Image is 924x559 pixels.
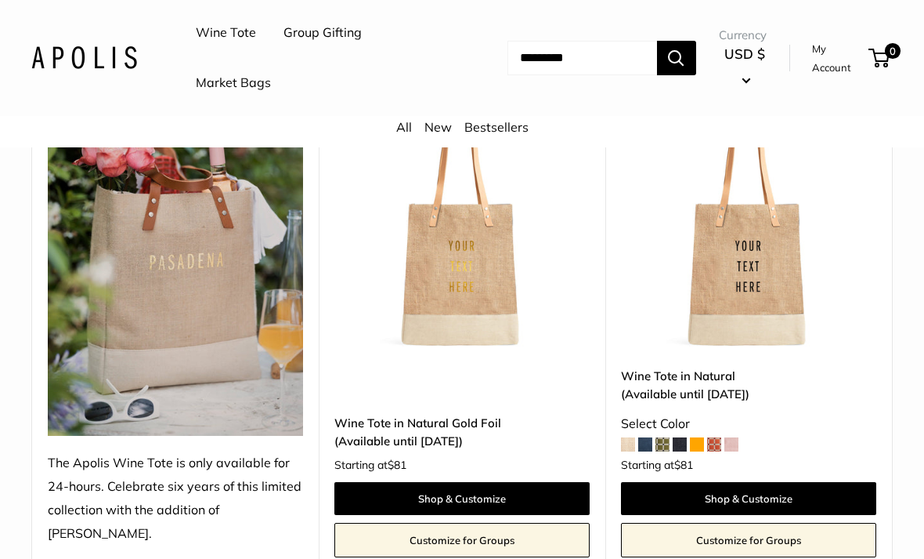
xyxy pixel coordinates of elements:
a: New [424,119,452,135]
img: Wine Tote in Natural Gold Foil [334,96,590,351]
img: Apolis [31,46,137,69]
span: 0 [885,43,901,59]
a: Market Bags [196,71,271,95]
span: $81 [674,458,693,472]
div: The Apolis Wine Tote is only available for 24-hours. Celebrate six years of this limited collecti... [48,452,303,546]
a: Wine Tote in Natural Gold Foil(Available until [DATE]) [334,414,590,451]
span: Starting at [621,459,693,470]
button: Search [657,41,696,75]
a: Customize for Groups [334,523,590,557]
span: $81 [388,458,406,472]
a: My Account [812,39,863,78]
a: Shop & Customize [334,482,590,515]
a: Group Gifting [283,21,362,45]
a: Customize for Groups [621,523,876,557]
a: Wine Tote in Natural Gold Foildescription_Inner compartments perfect for wine bottles, yoga mats,... [334,96,590,351]
span: Starting at [334,459,406,470]
a: All [396,119,412,135]
span: USD $ [724,45,765,62]
img: Wine Tote in Natural [621,96,876,351]
button: USD $ [719,42,771,92]
a: Wine Tote in NaturalWine Tote in Natural [621,96,876,351]
input: Search... [507,41,657,75]
a: Wine Tote [196,21,256,45]
a: Wine Tote in Natural(Available until [DATE]) [621,367,876,404]
img: The Apolis Wine Tote is only available for 24-hours. Celebrate six years of this limited collecti... [48,96,303,437]
span: Currency [719,24,771,46]
div: Select Color [621,412,876,436]
a: Bestsellers [464,119,529,135]
a: 0 [870,49,890,67]
a: Shop & Customize [621,482,876,515]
